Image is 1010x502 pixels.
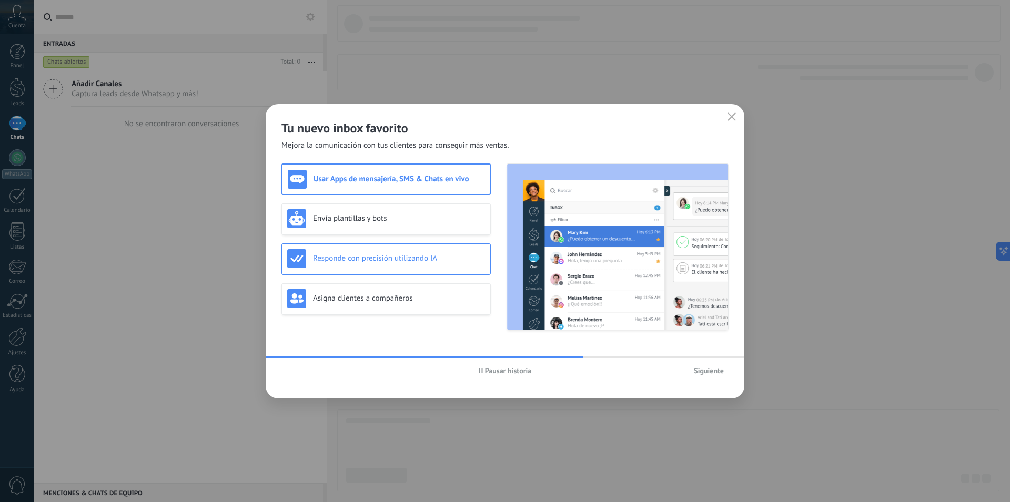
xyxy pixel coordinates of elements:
[313,213,485,223] h3: Envía plantillas y bots
[694,367,724,374] span: Siguiente
[485,367,532,374] span: Pausar historia
[689,363,729,378] button: Siguiente
[313,253,485,263] h3: Responde con precisión utilizando IA
[474,363,537,378] button: Pausar historia
[314,174,484,184] h3: Usar Apps de mensajería, SMS & Chats en vivo
[281,120,729,136] h2: Tu nuevo inbox favorito
[313,293,485,303] h3: Asigna clientes a compañeros
[281,140,509,151] span: Mejora la comunicación con tus clientes para conseguir más ventas.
